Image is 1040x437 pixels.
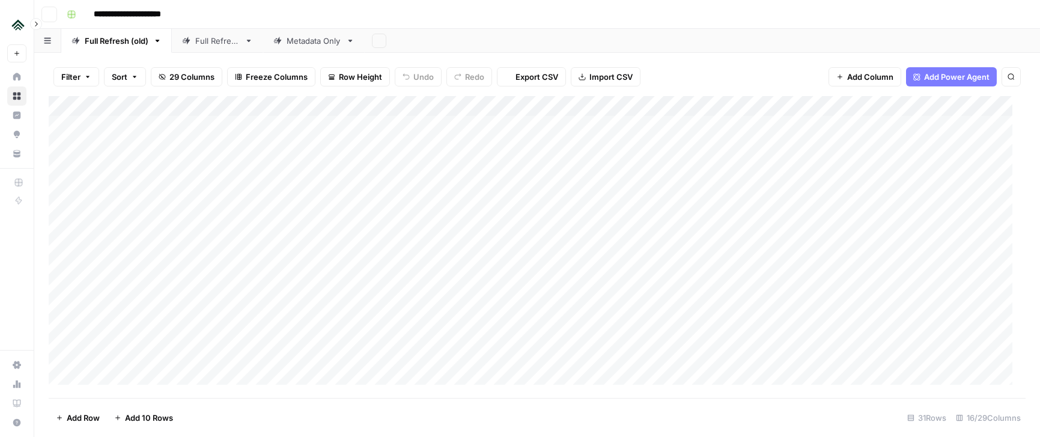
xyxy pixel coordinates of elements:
[107,408,180,427] button: Add 10 Rows
[195,35,240,47] div: Full Refresh
[906,67,997,86] button: Add Power Agent
[571,67,640,86] button: Import CSV
[61,71,81,83] span: Filter
[7,86,26,106] a: Browse
[7,413,26,432] button: Help + Support
[7,106,26,125] a: Insights
[104,67,146,86] button: Sort
[49,408,107,427] button: Add Row
[287,35,341,47] div: Metadata Only
[227,67,315,86] button: Freeze Columns
[85,35,148,47] div: Full Refresh (old)
[7,394,26,413] a: Learning Hub
[446,67,492,86] button: Redo
[67,412,100,424] span: Add Row
[7,375,26,394] a: Usage
[847,71,893,83] span: Add Column
[263,29,365,53] a: Metadata Only
[7,144,26,163] a: Your Data
[924,71,990,83] span: Add Power Agent
[7,14,29,35] img: Uplisting Logo
[112,71,127,83] span: Sort
[53,67,99,86] button: Filter
[413,71,434,83] span: Undo
[169,71,214,83] span: 29 Columns
[151,67,222,86] button: 29 Columns
[125,412,173,424] span: Add 10 Rows
[339,71,382,83] span: Row Height
[589,71,633,83] span: Import CSV
[465,71,484,83] span: Redo
[320,67,390,86] button: Row Height
[172,29,263,53] a: Full Refresh
[7,67,26,86] a: Home
[395,67,442,86] button: Undo
[515,71,558,83] span: Export CSV
[7,125,26,144] a: Opportunities
[902,408,951,427] div: 31 Rows
[7,10,26,40] button: Workspace: Uplisting
[497,67,566,86] button: Export CSV
[951,408,1026,427] div: 16/29 Columns
[829,67,901,86] button: Add Column
[246,71,308,83] span: Freeze Columns
[7,355,26,375] a: Settings
[61,29,172,53] a: Full Refresh (old)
